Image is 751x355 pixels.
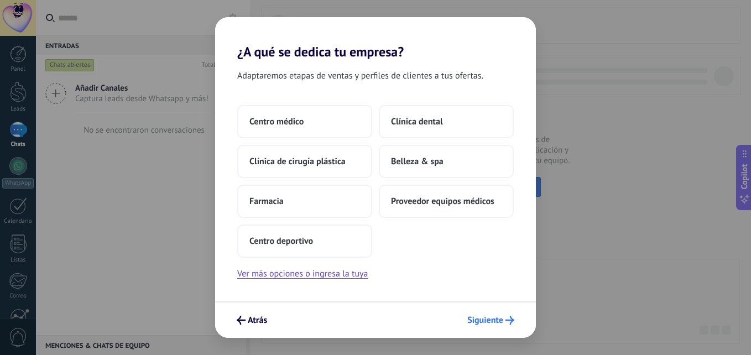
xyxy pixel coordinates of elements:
[391,196,494,207] span: Proveedor equipos médicos
[467,316,503,324] span: Siguiente
[391,116,443,127] span: Clínica dental
[237,69,483,83] span: Adaptaremos etapas de ventas y perfiles de clientes a tus ofertas.
[237,105,372,138] button: Centro médico
[379,105,514,138] button: Clínica dental
[237,267,368,281] button: Ver más opciones o ingresa la tuya
[248,316,267,324] span: Atrás
[249,236,313,247] span: Centro deportivo
[237,225,372,258] button: Centro deportivo
[215,17,536,60] h2: ¿A qué se dedica tu empresa?
[237,145,372,178] button: Clínica de cirugía plástica
[249,116,304,127] span: Centro médico
[391,156,444,167] span: Belleza & spa
[249,156,346,167] span: Clínica de cirugía plástica
[249,196,284,207] span: Farmacia
[462,311,519,330] button: Siguiente
[232,311,272,330] button: Atrás
[237,185,372,218] button: Farmacia
[379,145,514,178] button: Belleza & spa
[379,185,514,218] button: Proveedor equipos médicos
